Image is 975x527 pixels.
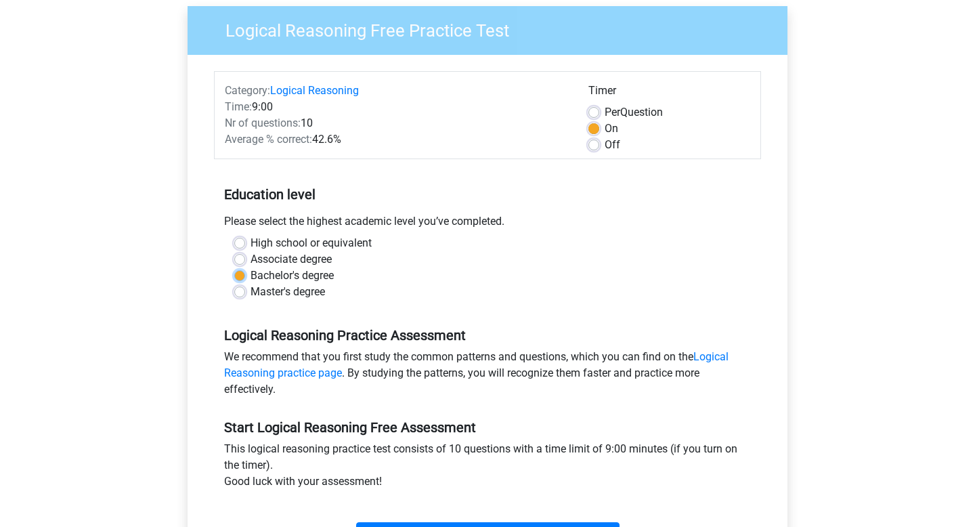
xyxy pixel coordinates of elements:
span: Time: [225,100,252,113]
h5: Logical Reasoning Practice Assessment [224,327,751,343]
span: Category: [225,84,270,97]
label: On [605,121,618,137]
div: 10 [215,115,578,131]
a: Logical Reasoning [270,84,359,97]
label: Question [605,104,663,121]
label: Master's degree [251,284,325,300]
h5: Education level [224,181,751,208]
h5: Start Logical Reasoning Free Assessment [224,419,751,436]
label: Off [605,137,620,153]
label: High school or equivalent [251,235,372,251]
div: Please select the highest academic level you’ve completed. [214,213,761,235]
div: We recommend that you first study the common patterns and questions, which you can find on the . ... [214,349,761,403]
div: This logical reasoning practice test consists of 10 questions with a time limit of 9:00 minutes (... [214,441,761,495]
span: Per [605,106,620,119]
h3: Logical Reasoning Free Practice Test [209,15,777,41]
div: Timer [588,83,750,104]
span: Average % correct: [225,133,312,146]
span: Nr of questions: [225,117,301,129]
label: Associate degree [251,251,332,268]
label: Bachelor's degree [251,268,334,284]
div: 42.6% [215,131,578,148]
div: 9:00 [215,99,578,115]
